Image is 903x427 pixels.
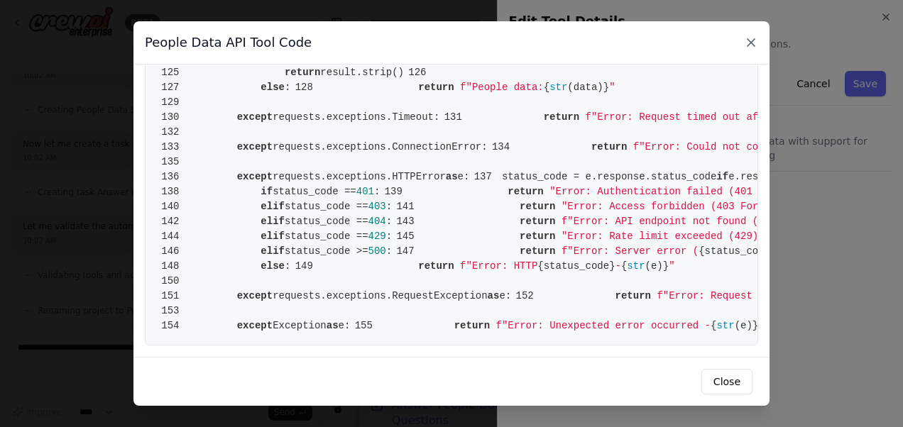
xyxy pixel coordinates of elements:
[460,82,544,93] span: f"People data:
[609,82,615,93] span: "
[356,186,374,197] span: 401
[285,231,368,242] span: status_code ==
[716,171,728,182] span: if
[273,320,327,331] span: Exception
[157,95,190,110] span: 129
[237,290,273,301] span: except
[157,80,190,95] span: 127
[386,216,392,227] span: :
[701,369,752,394] button: Close
[157,65,190,80] span: 125
[157,318,190,333] span: 154
[157,170,190,184] span: 136
[511,289,544,304] span: 152
[157,244,190,259] span: 146
[520,245,555,257] span: return
[591,141,627,152] span: return
[458,171,470,182] span: e:
[488,290,500,301] span: as
[261,186,273,197] span: if
[145,33,312,52] h3: People Data API Tool Code
[374,186,380,197] span: :
[368,231,386,242] span: 429
[657,290,806,301] span: f"Error: Request failed -
[392,244,425,259] span: 147
[728,171,788,182] span: e.response
[439,110,472,125] span: 131
[285,67,320,78] span: return
[237,320,273,331] span: except
[454,320,490,331] span: return
[508,186,543,197] span: return
[157,259,190,274] span: 148
[339,320,351,331] span: e:
[157,229,190,244] span: 144
[645,260,669,272] span: (e)}
[711,320,716,331] span: {
[496,320,711,331] span: f"Error: Unexpected error occurred -
[699,245,776,257] span: {status_code}
[392,199,425,214] span: 141
[157,125,190,140] span: 132
[404,65,437,80] span: 126
[446,171,458,182] span: as
[368,216,386,227] span: 404
[716,320,734,331] span: str
[544,111,579,123] span: return
[157,199,190,214] span: 140
[386,231,392,242] span: :
[386,245,392,257] span: :
[157,304,190,318] span: 153
[273,111,439,123] span: requests.exceptions.Timeout:
[488,140,520,155] span: 134
[261,216,285,227] span: elif
[290,80,323,95] span: 128
[418,82,454,93] span: return
[285,245,368,257] span: status_code >=
[615,290,651,301] span: return
[735,320,759,331] span: (e)}
[350,318,383,333] span: 155
[261,260,285,272] span: else
[615,260,621,272] span: -
[380,184,412,199] span: 139
[157,110,190,125] span: 130
[273,186,356,197] span: status_code ==
[285,216,368,227] span: status_code ==
[320,67,404,78] span: result.strip()
[549,82,567,93] span: str
[537,260,615,272] span: {status_code}
[469,170,502,184] span: 137
[285,201,368,212] span: status_code ==
[520,216,555,227] span: return
[586,111,777,123] span: f"Error: Request timed out after
[327,320,339,331] span: as
[157,274,190,289] span: 150
[386,201,392,212] span: :
[157,140,190,155] span: 133
[157,214,190,229] span: 142
[261,201,285,212] span: elif
[273,171,446,182] span: requests.exceptions.HTTPError
[368,201,386,212] span: 403
[157,184,190,199] span: 138
[502,171,716,182] span: status_code = e.response.status_code
[567,82,609,93] span: (data)}
[669,260,674,272] span: "
[157,155,190,170] span: 135
[157,289,190,304] span: 151
[562,245,699,257] span: f"Error: Server error (
[460,260,537,272] span: f"Error: HTTP
[261,231,285,242] span: elif
[237,141,273,152] span: except
[621,260,627,272] span: {
[520,201,555,212] span: return
[237,111,273,123] span: except
[285,260,290,272] span: :
[261,82,285,93] span: else
[392,229,425,244] span: 145
[627,260,645,272] span: str
[418,260,454,272] span: return
[237,171,273,182] span: except
[273,290,487,301] span: requests.exceptions.RequestException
